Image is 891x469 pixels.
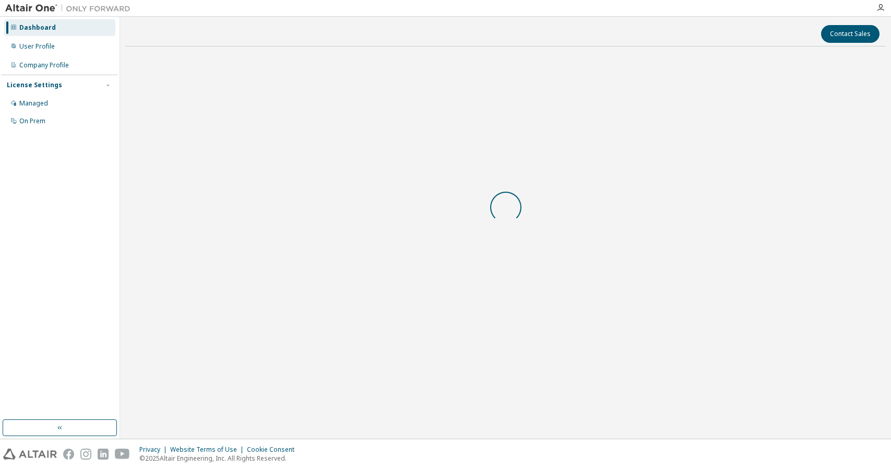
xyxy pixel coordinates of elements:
[63,449,74,460] img: facebook.svg
[821,25,880,43] button: Contact Sales
[115,449,130,460] img: youtube.svg
[139,445,170,454] div: Privacy
[19,99,48,108] div: Managed
[19,24,56,32] div: Dashboard
[7,81,62,89] div: License Settings
[80,449,91,460] img: instagram.svg
[19,42,55,51] div: User Profile
[170,445,247,454] div: Website Terms of Use
[19,61,69,69] div: Company Profile
[98,449,109,460] img: linkedin.svg
[139,454,301,463] p: © 2025 Altair Engineering, Inc. All Rights Reserved.
[5,3,136,14] img: Altair One
[19,117,45,125] div: On Prem
[3,449,57,460] img: altair_logo.svg
[247,445,301,454] div: Cookie Consent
